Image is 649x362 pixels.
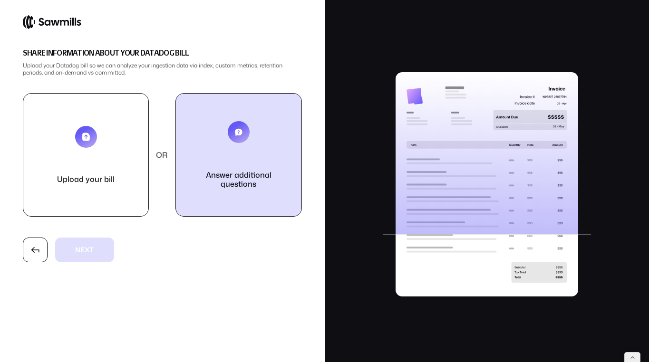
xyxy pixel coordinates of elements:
p: Upload your bill [57,175,115,184]
p: Answer additional questions [195,171,282,189]
button: Previous question [23,238,48,262]
button: Upload your bill [23,93,149,217]
h2: Share information about your Datadog bill [23,46,302,59]
button: Next question [175,93,301,217]
div: OR [156,151,167,160]
p: Upload your Datadog bill so we can analyze your ingestion data via index, custom metrics, retenti... [23,62,302,76]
